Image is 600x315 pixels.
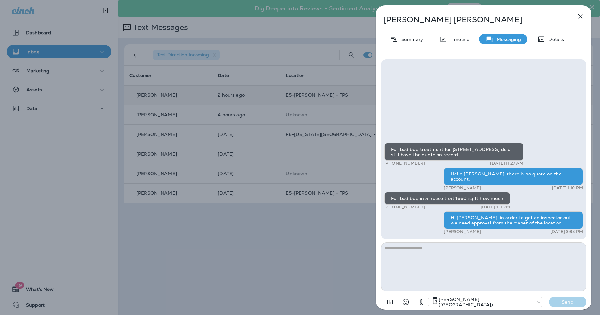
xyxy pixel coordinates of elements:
[444,168,583,185] div: Hello [PERSON_NAME], there is no quote on the account.
[428,297,542,307] div: +1 (708) 740-5824
[431,214,434,220] span: Sent
[439,297,533,307] p: [PERSON_NAME] ([GEOGRAPHIC_DATA])
[545,37,564,42] p: Details
[444,185,481,191] p: [PERSON_NAME]
[552,185,583,191] p: [DATE] 1:10 PM
[481,205,510,210] p: [DATE] 1:11 PM
[447,37,469,42] p: Timeline
[398,37,423,42] p: Summary
[490,161,523,166] p: [DATE] 11:27 AM
[384,205,425,210] p: [PHONE_NUMBER]
[384,15,562,24] p: [PERSON_NAME] [PERSON_NAME]
[384,295,397,308] button: Add in a premade template
[493,37,521,42] p: Messaging
[399,295,412,308] button: Select an emoji
[384,143,523,161] div: For bed bug treatment for [STREET_ADDRESS] do u still have the quote on record
[384,161,425,166] p: [PHONE_NUMBER]
[444,211,583,229] div: Hi [PERSON_NAME], in order to get an inspector out we need approval from the owner of the location.
[444,229,481,234] p: [PERSON_NAME]
[550,229,583,234] p: [DATE] 3:38 PM
[384,192,510,205] div: For bed bug in a house that 1660 sq ft how much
